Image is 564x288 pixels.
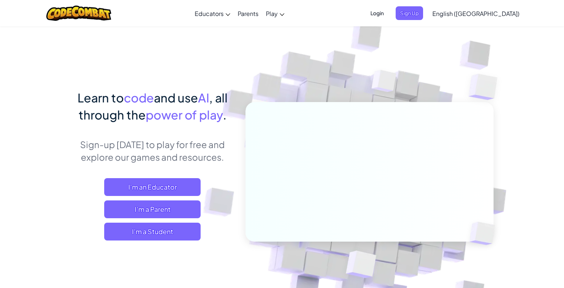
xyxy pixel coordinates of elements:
button: Sign Up [396,6,423,20]
span: . [223,107,227,122]
span: Play [266,10,278,17]
a: I'm a Parent [104,200,201,218]
p: Sign-up [DATE] to play for free and explore our games and resources. [71,138,234,163]
span: code [124,90,154,105]
span: AI [198,90,209,105]
span: Educators [195,10,224,17]
a: Educators [191,3,234,23]
img: CodeCombat logo [46,6,111,21]
button: Login [366,6,388,20]
span: power of play [146,107,223,122]
img: Overlap cubes [454,56,518,118]
a: English ([GEOGRAPHIC_DATA]) [429,3,523,23]
img: Overlap cubes [357,55,411,111]
span: and use [154,90,198,105]
span: Learn to [77,90,124,105]
a: I'm an Educator [104,178,201,196]
span: English ([GEOGRAPHIC_DATA]) [432,10,520,17]
a: Parents [234,3,262,23]
button: I'm a Student [104,223,201,240]
img: Overlap cubes [457,206,512,261]
a: Play [262,3,288,23]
